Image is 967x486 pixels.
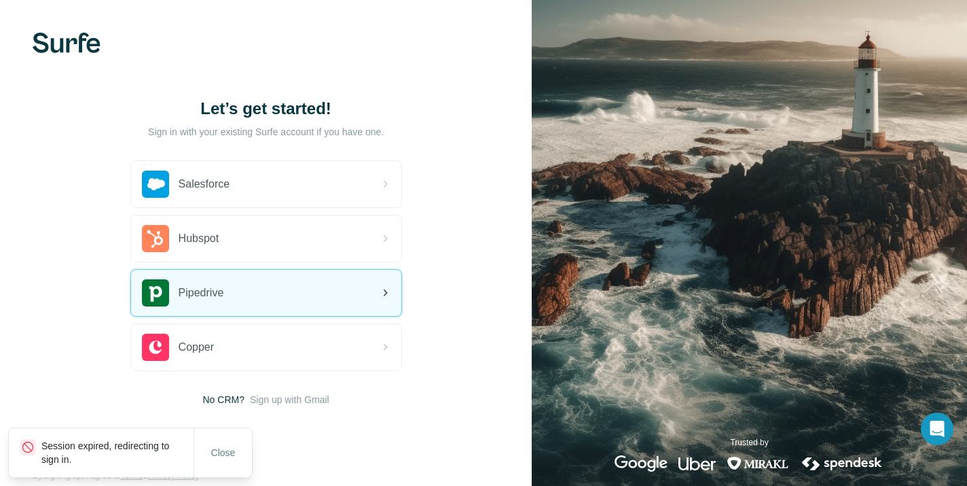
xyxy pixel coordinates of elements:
button: Close [202,440,245,465]
span: Pipedrive [179,285,224,301]
p: Sign in with your existing Surfe account if you have one. [148,125,384,139]
span: Hubspot [179,230,219,247]
span: Close [211,446,236,459]
p: Trusted by [730,436,768,449]
span: No CRM? [203,393,244,406]
img: Surfe's logo [33,33,101,53]
img: spendesk's logo [800,455,884,472]
img: pipedrive's logo [142,279,169,307]
img: uber's logo [678,455,716,472]
span: Copper [179,339,214,355]
img: copper's logo [142,334,169,361]
img: mirakl's logo [727,455,789,472]
p: Session expired, redirecting to sign in. [41,439,194,466]
img: hubspot's logo [142,225,169,252]
span: Salesforce [179,176,230,192]
button: Sign up with Gmail [250,393,329,406]
img: salesforce's logo [142,171,169,198]
h1: Let’s get started! [130,98,402,120]
img: google's logo [615,455,668,472]
div: Open Intercom Messenger [921,413,953,445]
